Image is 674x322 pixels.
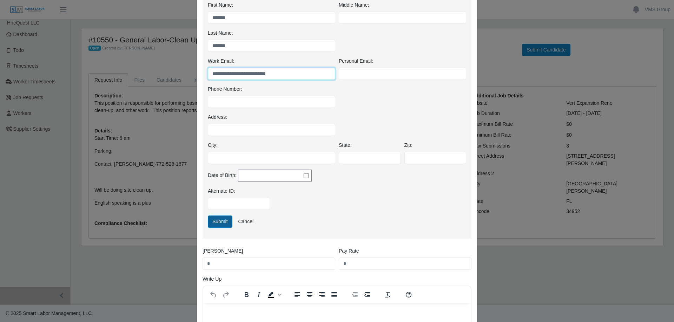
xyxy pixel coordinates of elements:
label: State: [339,142,352,149]
button: Clear formatting [382,290,394,300]
button: Justify [328,290,340,300]
label: Address: [208,114,227,121]
label: City: [208,142,218,149]
button: Help [403,290,415,300]
label: [PERSON_NAME] [203,247,243,255]
label: Personal Email: [339,57,373,65]
button: Align left [291,290,303,300]
button: Italic [253,290,265,300]
button: Decrease indent [349,290,361,300]
button: Redo [220,290,232,300]
label: Zip: [404,142,412,149]
button: Submit [208,215,232,228]
label: Pay Rate [339,247,359,255]
label: Work Email: [208,57,234,65]
button: Undo [207,290,219,300]
label: Phone Number: [208,85,242,93]
label: Date of Birth: [208,172,237,179]
button: Increase indent [361,290,373,300]
div: Background color Black [265,290,283,300]
a: Cancel [233,215,258,228]
button: Align right [316,290,328,300]
label: Last Name: [208,29,233,37]
button: Align center [304,290,316,300]
body: Rich Text Area. Press ALT-0 for help. [6,6,262,13]
label: Write Up [203,275,222,283]
button: Bold [240,290,252,300]
label: Alternate ID: [208,187,235,195]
